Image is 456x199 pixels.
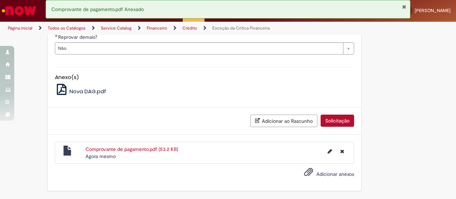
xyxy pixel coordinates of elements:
button: Excluir Comprovante de pagamento.pdf [336,146,348,157]
a: Service Catalog [101,25,131,31]
h5: Anexo(s) [55,74,354,80]
a: Exceção da Crítica Financeira [212,25,270,31]
a: Nova DAG.pdf [55,88,107,95]
span: Reprovar demais? [58,34,99,40]
img: ServiceNow [1,4,37,18]
span: Nova DAG.pdf [69,88,106,95]
span: Comprovante de pagamento.pdf Anexado [51,6,144,12]
a: Página inicial [8,25,32,31]
button: Adicionar ao Rascunho [250,115,317,127]
a: Crédito [182,25,197,31]
button: Fechar Notificação [402,4,406,10]
button: Editar nome de arquivo Comprovante de pagamento.pdf [323,146,336,157]
span: Não [58,43,340,54]
button: Solicitação [321,115,354,127]
a: Todos os Catálogos [48,25,85,31]
a: Comprovante de pagamento.pdf (53.2 KB) [85,146,178,152]
time: 29/08/2025 17:48:06 [85,153,116,159]
button: Adicionar anexos [302,166,315,182]
span: Obrigatório Preenchido [55,34,58,37]
span: Agora mesmo [85,153,116,159]
ul: Trilhas de página [5,22,299,35]
span: Adicionar anexos [316,171,354,177]
span: [PERSON_NAME] [415,7,451,14]
a: Financeiro [147,25,167,31]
